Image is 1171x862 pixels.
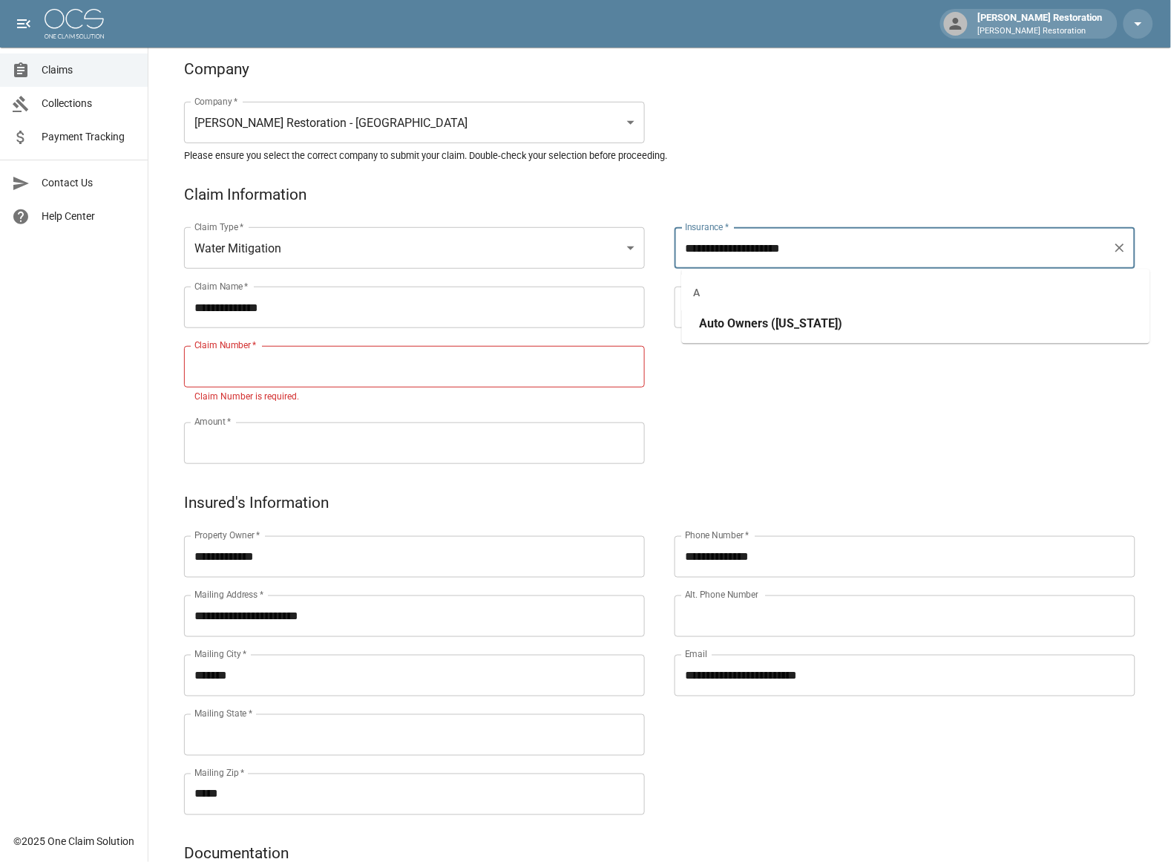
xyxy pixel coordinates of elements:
span: Owners [728,317,769,331]
h5: Please ensure you select the correct company to submit your claim. Double-check your selection be... [184,149,1135,162]
span: ([US_STATE]) [772,317,843,331]
span: Contact Us [42,175,136,191]
span: Payment Tracking [42,129,136,145]
label: Claim Name [194,280,249,293]
label: Mailing City [194,648,247,661]
div: A [682,275,1150,311]
div: [PERSON_NAME] Restoration - [GEOGRAPHIC_DATA] [184,102,645,143]
span: Collections [42,96,136,111]
span: Auto [700,317,725,331]
label: Property Owner [194,529,260,542]
button: open drawer [9,9,39,39]
label: Mailing Zip [194,767,245,780]
label: Company [194,95,238,108]
p: Claim Number is required. [194,390,634,405]
img: ocs-logo-white-transparent.png [45,9,104,39]
label: Email [685,648,707,661]
div: © 2025 One Claim Solution [13,835,134,849]
span: Help Center [42,209,136,224]
label: Alt. Phone Number [685,589,758,601]
label: Amount [194,416,232,428]
label: Insurance [685,221,729,233]
span: Claims [42,62,136,78]
label: Claim Number [194,339,256,352]
p: [PERSON_NAME] Restoration [978,25,1103,38]
label: Claim Type [194,221,244,233]
label: Mailing State [194,708,252,720]
div: [PERSON_NAME] Restoration [972,10,1109,37]
button: Clear [1109,238,1130,258]
div: Water Mitigation [184,227,645,269]
label: Phone Number [685,529,749,542]
label: Mailing Address [194,589,263,601]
